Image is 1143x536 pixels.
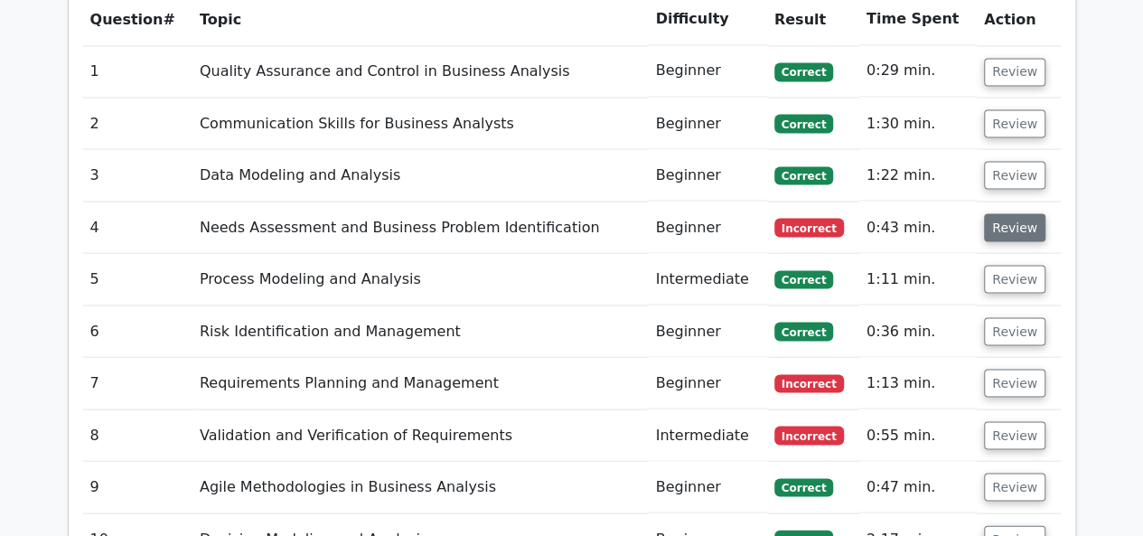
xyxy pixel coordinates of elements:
[648,357,766,409] td: Beginner
[774,62,833,80] span: Correct
[774,270,833,288] span: Correct
[83,409,192,461] td: 8
[192,98,649,149] td: Communication Skills for Business Analysts
[83,149,192,201] td: 3
[192,306,649,357] td: Risk Identification and Management
[984,473,1045,501] button: Review
[984,109,1045,137] button: Review
[192,202,649,253] td: Needs Assessment and Business Problem Identification
[984,317,1045,345] button: Review
[774,218,844,236] span: Incorrect
[83,306,192,357] td: 6
[859,202,977,253] td: 0:43 min.
[859,98,977,149] td: 1:30 min.
[859,45,977,97] td: 0:29 min.
[83,45,192,97] td: 1
[859,149,977,201] td: 1:22 min.
[984,58,1045,86] button: Review
[648,409,766,461] td: Intermediate
[859,461,977,512] td: 0:47 min.
[83,357,192,409] td: 7
[192,357,649,409] td: Requirements Planning and Management
[859,306,977,357] td: 0:36 min.
[648,202,766,253] td: Beginner
[83,98,192,149] td: 2
[648,149,766,201] td: Beginner
[774,322,833,340] span: Correct
[192,253,649,305] td: Process Modeling and Analysis
[83,253,192,305] td: 5
[859,253,977,305] td: 1:11 min.
[90,11,164,28] span: Question
[648,253,766,305] td: Intermediate
[83,202,192,253] td: 4
[774,478,833,496] span: Correct
[83,461,192,512] td: 9
[192,45,649,97] td: Quality Assurance and Control in Business Analysis
[984,213,1045,241] button: Review
[648,45,766,97] td: Beginner
[984,421,1045,449] button: Review
[859,357,977,409] td: 1:13 min.
[648,98,766,149] td: Beginner
[648,306,766,357] td: Beginner
[984,265,1045,293] button: Review
[984,369,1045,397] button: Review
[984,161,1045,189] button: Review
[859,409,977,461] td: 0:55 min.
[192,149,649,201] td: Data Modeling and Analysis
[192,461,649,512] td: Agile Methodologies in Business Analysis
[774,166,833,184] span: Correct
[192,409,649,461] td: Validation and Verification of Requirements
[774,374,844,392] span: Incorrect
[648,461,766,512] td: Beginner
[774,426,844,444] span: Incorrect
[774,114,833,132] span: Correct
